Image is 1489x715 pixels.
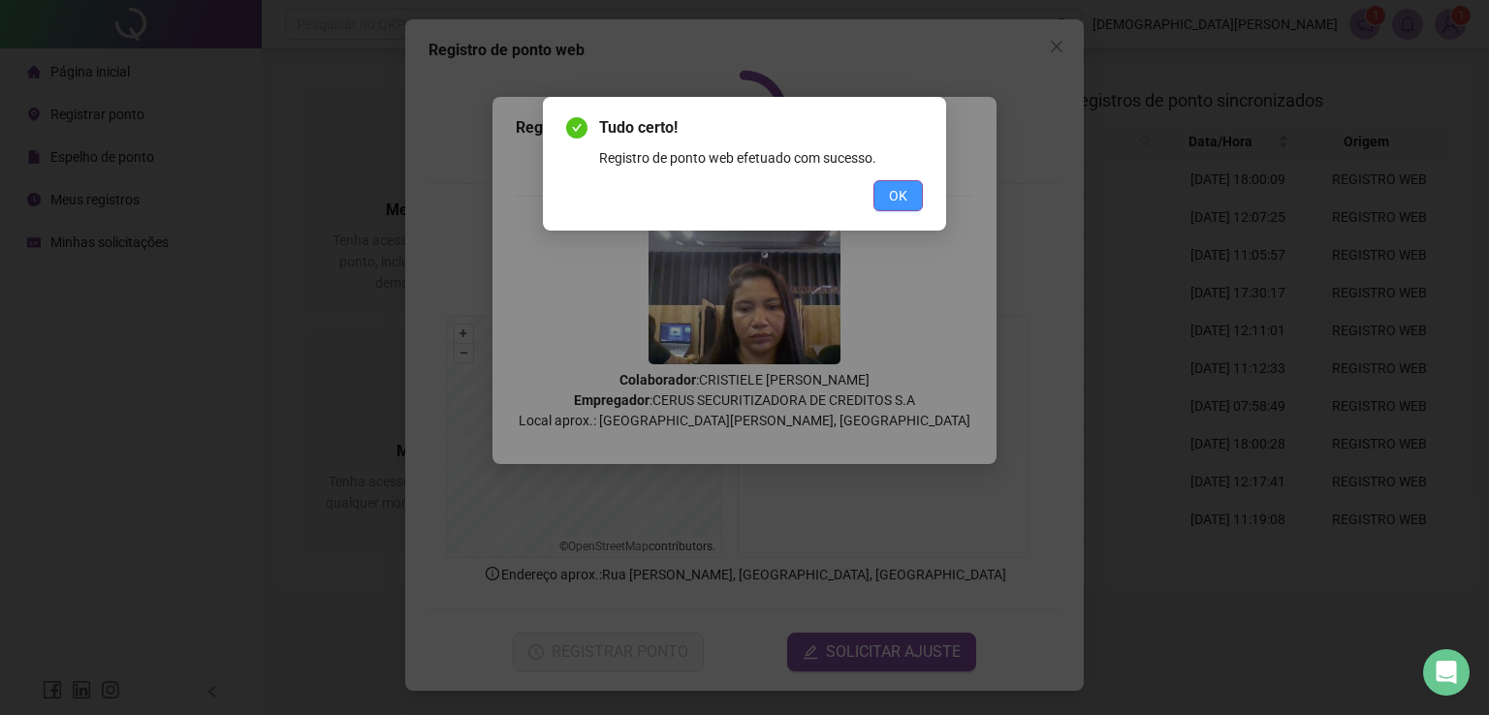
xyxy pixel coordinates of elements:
[1423,649,1470,696] div: Open Intercom Messenger
[599,147,923,169] div: Registro de ponto web efetuado com sucesso.
[889,185,907,206] span: OK
[599,116,923,140] span: Tudo certo!
[873,180,923,211] button: OK
[566,117,587,139] span: check-circle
